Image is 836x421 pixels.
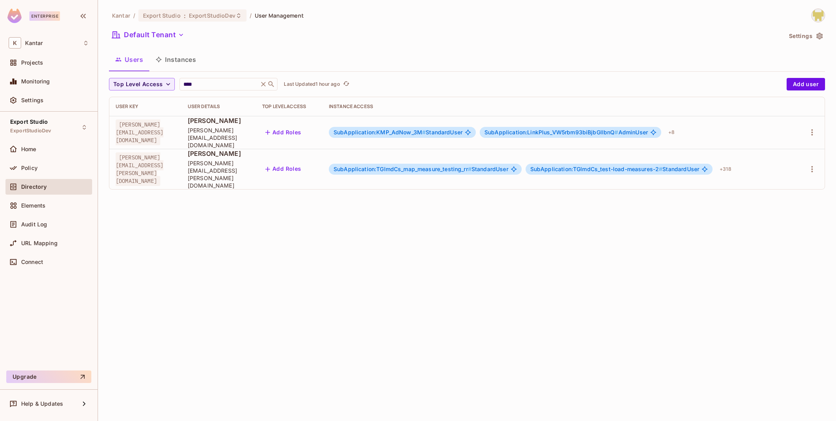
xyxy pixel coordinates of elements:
li: / [250,12,252,19]
span: User Management [255,12,304,19]
div: Instance Access [329,103,790,110]
span: ExportStudioDev [189,12,236,19]
button: Add user [787,78,825,90]
button: refresh [342,80,351,89]
div: Enterprise [29,11,60,21]
span: [PERSON_NAME][EMAIL_ADDRESS][DOMAIN_NAME] [116,119,163,145]
button: Users [109,50,149,69]
button: Instances [149,50,202,69]
div: + 8 [665,126,678,139]
button: Top Level Access [109,78,175,90]
span: Workspace: Kantar [25,40,43,46]
li: / [133,12,135,19]
span: Monitoring [21,78,50,85]
button: Add Roles [262,163,305,175]
p: Last Updated 1 hour ago [284,81,340,87]
span: [PERSON_NAME] [188,149,250,158]
span: Audit Log [21,221,47,228]
span: # [615,129,618,136]
span: refresh [343,80,350,88]
span: SubApplication:LinkPlus_VW5rbm93biBjbGllbnQ [484,129,618,136]
span: Export Studio [10,119,48,125]
span: Top Level Access [113,80,163,89]
span: # [468,166,471,172]
span: StandardUser [530,166,699,172]
span: Connect [21,259,43,265]
span: URL Mapping [21,240,58,246]
span: StandardUser [334,129,462,136]
div: + 318 [716,163,734,175]
span: [PERSON_NAME][EMAIL_ADDRESS][PERSON_NAME][DOMAIN_NAME] [188,159,250,189]
span: # [659,166,662,172]
span: Elements [21,202,45,209]
span: K [9,37,21,49]
span: StandardUser [334,166,508,172]
span: : [183,13,186,19]
div: Top Level Access [262,103,316,110]
button: Add Roles [262,126,305,139]
button: Default Tenant [109,29,187,41]
span: AdminUser [484,129,648,136]
span: Click to refresh data [340,80,351,89]
span: [PERSON_NAME] [188,116,250,125]
span: SubApplication:KMP_AdNow_3M [334,129,426,136]
span: Settings [21,97,44,103]
span: the active workspace [112,12,130,19]
span: SubApplication:TGlmdCs_test-load-measures-2 [530,166,663,172]
span: Directory [21,184,47,190]
span: Policy [21,165,38,171]
span: Projects [21,60,43,66]
span: # [422,129,426,136]
span: Home [21,146,36,152]
button: Upgrade [6,370,91,383]
img: Girishankar.VP@kantar.com [812,9,825,22]
span: Help & Updates [21,401,63,407]
span: [PERSON_NAME][EMAIL_ADDRESS][PERSON_NAME][DOMAIN_NAME] [116,152,163,186]
span: SubApplication:TGlmdCs_map_measure_testing_rr [334,166,471,172]
div: User Key [116,103,175,110]
img: SReyMgAAAABJRU5ErkJggg== [7,9,22,23]
span: [PERSON_NAME][EMAIL_ADDRESS][DOMAIN_NAME] [188,126,250,149]
span: Export Studio [143,12,181,19]
button: Settings [786,30,825,42]
div: User Details [188,103,250,110]
span: ExportStudioDev [10,128,51,134]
